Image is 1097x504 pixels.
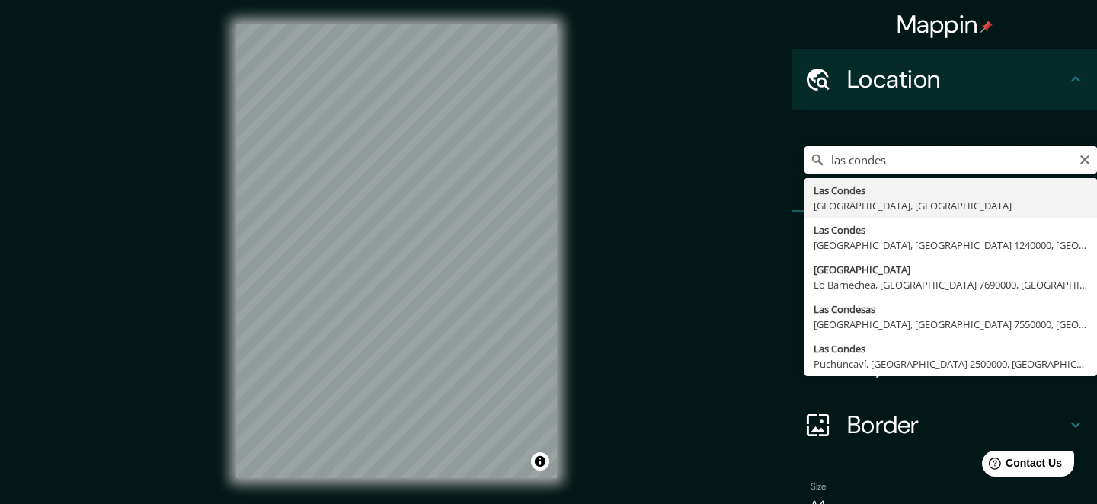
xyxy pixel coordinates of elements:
[792,333,1097,394] div: Layout
[814,183,1088,198] div: Las Condes
[847,410,1067,440] h4: Border
[814,341,1088,356] div: Las Condes
[804,146,1097,174] input: Pick your city or area
[814,356,1088,372] div: Puchuncaví, [GEOGRAPHIC_DATA] 2500000, [GEOGRAPHIC_DATA]
[961,445,1080,487] iframe: Help widget launcher
[792,394,1097,455] div: Border
[814,262,1088,277] div: [GEOGRAPHIC_DATA]
[814,238,1088,253] div: [GEOGRAPHIC_DATA], [GEOGRAPHIC_DATA] 1240000, [GEOGRAPHIC_DATA]
[531,452,549,471] button: Toggle attribution
[792,212,1097,273] div: Pins
[814,222,1088,238] div: Las Condes
[980,21,993,33] img: pin-icon.png
[1079,152,1091,166] button: Clear
[792,273,1097,333] div: Style
[847,64,1067,94] h4: Location
[792,49,1097,110] div: Location
[847,349,1067,379] h4: Layout
[814,198,1088,213] div: [GEOGRAPHIC_DATA], [GEOGRAPHIC_DATA]
[897,9,993,40] h4: Mappin
[814,317,1088,332] div: [GEOGRAPHIC_DATA], [GEOGRAPHIC_DATA] 7550000, [GEOGRAPHIC_DATA]
[811,480,827,493] label: Size
[814,277,1088,292] div: Lo Barnechea, [GEOGRAPHIC_DATA] 7690000, [GEOGRAPHIC_DATA]
[236,24,557,478] canvas: Map
[814,301,1088,317] div: Las Condesas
